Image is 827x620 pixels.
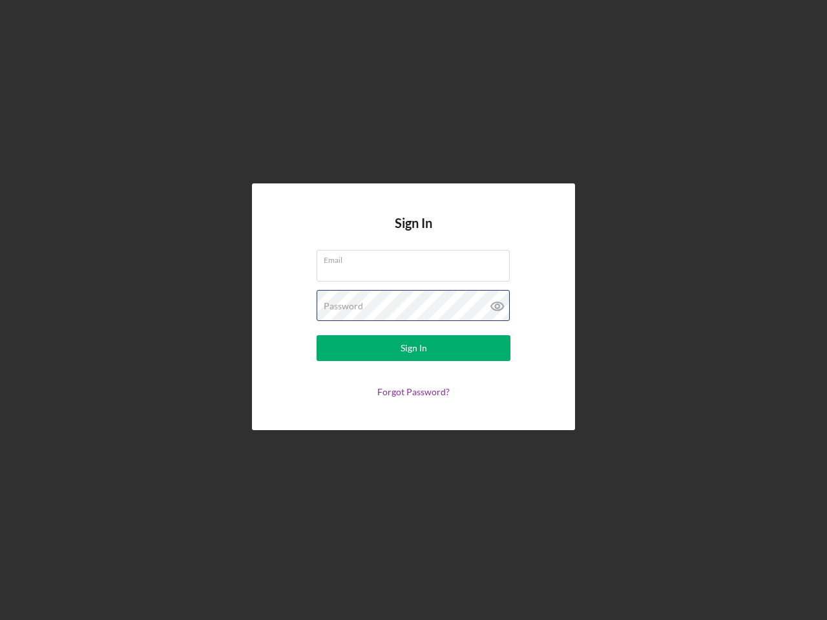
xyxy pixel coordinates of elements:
[324,301,363,311] label: Password
[377,386,450,397] a: Forgot Password?
[395,216,432,250] h4: Sign In
[401,335,427,361] div: Sign In
[317,335,510,361] button: Sign In
[324,251,510,265] label: Email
